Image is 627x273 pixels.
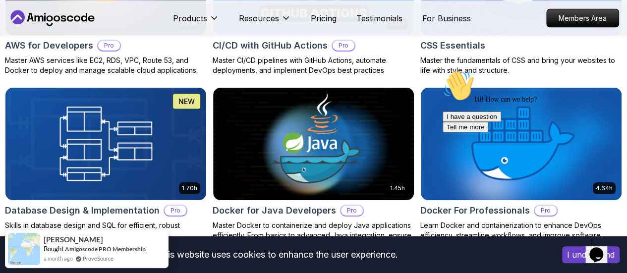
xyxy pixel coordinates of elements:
[8,233,40,265] img: provesource social proof notification image
[4,56,50,66] button: Tell me more
[213,204,336,218] h2: Docker for Java Developers
[311,12,337,24] a: Pricing
[213,55,414,75] p: Master CI/CD pipelines with GitHub Actions, automate deployments, and implement DevOps best pract...
[65,245,146,253] a: Amigoscode PRO Membership
[562,246,620,263] button: Accept cookies
[44,235,103,244] span: [PERSON_NAME]
[165,206,186,216] p: Pro
[4,46,62,56] button: I have a question
[439,66,617,228] iframe: chat widget
[44,254,73,263] span: a month ago
[4,30,98,37] span: Hi! How can we help?
[7,244,547,266] div: This website uses cookies to enhance the user experience.
[420,220,622,250] p: Learn Docker and containerization to enhance DevOps efficiency, streamline workflows, and improve...
[239,12,291,32] button: Resources
[5,39,93,53] h2: AWS for Developers
[5,220,207,240] p: Skills in database design and SQL for efficient, robust backend development
[5,87,207,240] a: Database Design & Implementation card1.70hNEWDatabase Design & ImplementationProSkills in databas...
[546,8,619,27] a: Members Area
[213,39,328,53] h2: CI/CD with GitHub Actions
[5,204,160,218] h2: Database Design & Implementation
[420,87,622,250] a: Docker For Professionals card4.64hDocker For ProfessionalsProLearn Docker and containerization to...
[420,204,530,218] h2: Docker For Professionals
[421,88,622,200] img: Docker For Professionals card
[4,4,36,36] img: :wave:
[178,96,195,106] p: NEW
[182,184,197,192] p: 1.70h
[5,55,207,75] p: Master AWS services like EC2, RDS, VPC, Route 53, and Docker to deploy and manage scalable cloud ...
[213,220,414,250] p: Master Docker to containerize and deploy Java applications efficiently. From basics to advanced J...
[173,12,207,24] p: Products
[547,9,619,27] p: Members Area
[422,12,471,24] a: For Business
[44,245,64,253] span: Bought
[356,12,402,24] a: Testimonials
[213,87,414,250] a: Docker for Java Developers card1.45hDocker for Java DevelopersProMaster Docker to containerize an...
[420,39,485,53] h2: CSS Essentials
[585,233,617,263] iframe: chat widget
[239,12,279,24] p: Resources
[98,41,120,51] p: Pro
[4,4,182,66] div: 👋Hi! How can we help?I have a questionTell me more
[420,55,622,75] p: Master the fundamentals of CSS and bring your websites to life with style and structure.
[341,206,363,216] p: Pro
[390,184,405,192] p: 1.45h
[213,88,414,200] img: Docker for Java Developers card
[333,41,354,51] p: Pro
[83,254,114,263] a: ProveSource
[5,88,206,200] img: Database Design & Implementation card
[173,12,219,32] button: Products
